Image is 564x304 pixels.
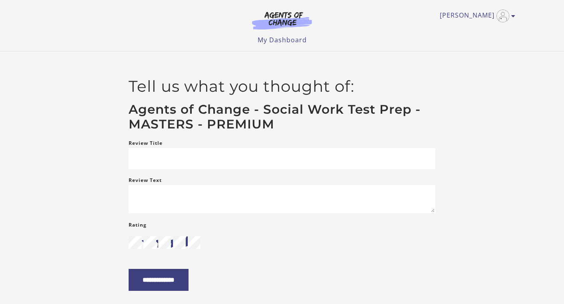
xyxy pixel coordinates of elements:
[181,236,194,249] i: star
[143,236,156,249] input: 2
[258,36,307,44] a: My Dashboard
[129,176,162,185] label: Review Text
[129,236,141,249] i: star
[440,10,511,22] a: Toggle menu
[142,236,155,249] i: star
[129,102,435,132] h3: Agents of Change - Social Work Test Prep - MASTERS - PREMIUM
[188,236,201,249] input: 5
[158,236,171,249] input: 3
[173,236,186,249] input: 4
[129,221,147,228] span: Rating
[244,11,320,30] img: Agents of Change Logo
[129,236,141,249] input: 1
[129,138,163,148] label: Review Title
[129,77,435,96] h2: Tell us what you thought of:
